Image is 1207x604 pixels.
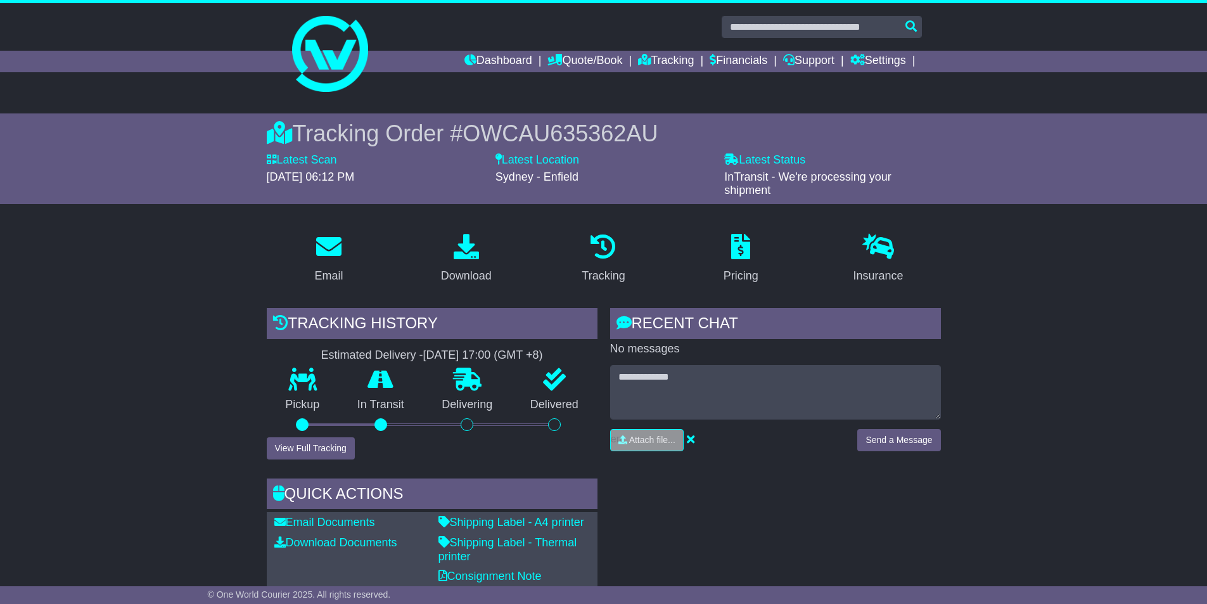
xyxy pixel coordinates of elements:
[710,51,767,72] a: Financials
[267,398,339,412] p: Pickup
[274,516,375,529] a: Email Documents
[438,536,577,563] a: Shipping Label - Thermal printer
[715,229,767,289] a: Pricing
[274,536,397,549] a: Download Documents
[441,267,492,285] div: Download
[495,153,579,167] label: Latest Location
[306,229,351,289] a: Email
[783,51,834,72] a: Support
[724,170,891,197] span: InTransit - We're processing your shipment
[638,51,694,72] a: Tracking
[464,51,532,72] a: Dashboard
[850,51,906,72] a: Settings
[267,479,597,513] div: Quick Actions
[338,398,423,412] p: In Transit
[463,120,658,146] span: OWCAU635362AU
[857,429,940,451] button: Send a Message
[208,589,391,600] span: © One World Courier 2025. All rights reserved.
[314,267,343,285] div: Email
[610,342,941,356] p: No messages
[267,349,597,363] div: Estimated Delivery -
[433,229,500,289] a: Download
[511,398,597,412] p: Delivered
[267,153,337,167] label: Latest Scan
[423,349,543,363] div: [DATE] 17:00 (GMT +8)
[724,153,805,167] label: Latest Status
[845,229,912,289] a: Insurance
[582,267,625,285] div: Tracking
[724,267,758,285] div: Pricing
[438,516,584,529] a: Shipping Label - A4 printer
[267,170,355,183] span: [DATE] 06:12 PM
[267,437,355,459] button: View Full Tracking
[438,570,542,582] a: Consignment Note
[610,308,941,342] div: RECENT CHAT
[573,229,633,289] a: Tracking
[495,170,578,183] span: Sydney - Enfield
[423,398,512,412] p: Delivering
[267,120,941,147] div: Tracking Order #
[853,267,904,285] div: Insurance
[547,51,622,72] a: Quote/Book
[267,308,597,342] div: Tracking history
